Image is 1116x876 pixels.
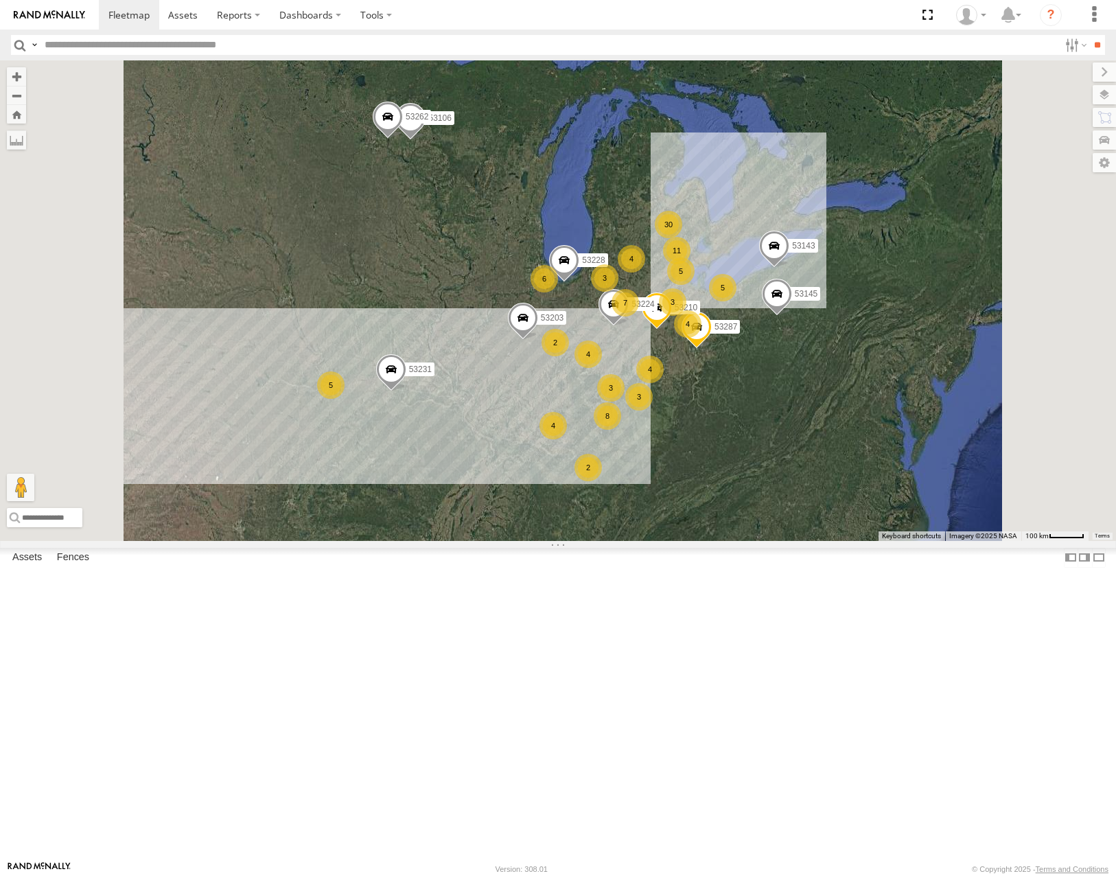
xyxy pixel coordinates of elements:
div: 3 [597,374,625,402]
label: Assets [5,549,49,568]
div: 4 [574,341,602,368]
button: Map Scale: 100 km per 48 pixels [1021,531,1089,541]
span: 53145 [795,289,817,299]
div: 8 [594,402,621,430]
a: Terms and Conditions [1036,865,1108,873]
div: 4 [636,356,664,383]
span: 53228 [582,255,605,265]
div: 2 [542,329,569,356]
button: Drag Pegman onto the map to open Street View [7,474,34,501]
span: 53143 [792,241,815,251]
a: Visit our Website [8,862,71,876]
div: 3 [625,383,653,411]
label: Search Filter Options [1060,35,1089,55]
div: 4 [618,245,645,273]
div: 6 [531,265,558,292]
span: 53287 [714,322,737,332]
div: 11 [663,237,690,264]
span: 53224 [631,299,654,309]
button: Zoom out [7,86,26,105]
label: Hide Summary Table [1092,548,1106,568]
div: 4 [674,310,701,338]
span: 100 km [1025,532,1049,540]
span: 53231 [409,365,432,374]
button: Keyboard shortcuts [882,531,941,541]
span: 53106 [428,113,451,123]
button: Zoom in [7,67,26,86]
label: Measure [7,130,26,150]
label: Dock Summary Table to the Right [1078,548,1091,568]
div: Version: 308.01 [496,865,548,873]
button: Zoom Home [7,105,26,124]
span: 53262 [406,111,428,121]
div: Miky Transport [951,5,991,25]
div: 5 [317,371,345,399]
label: Search Query [29,35,40,55]
div: 3 [659,288,686,316]
label: Dock Summary Table to the Left [1064,548,1078,568]
div: 3 [591,264,618,292]
div: © Copyright 2025 - [972,865,1108,873]
span: Imagery ©2025 NASA [949,532,1017,540]
div: 7 [612,289,639,316]
div: 5 [709,274,736,301]
div: 2 [574,454,602,481]
div: 4 [539,412,567,439]
img: rand-logo.svg [14,10,85,20]
label: Fences [50,549,96,568]
div: 30 [655,211,682,238]
label: Map Settings [1093,153,1116,172]
a: Terms (opens in new tab) [1095,533,1110,538]
i: ? [1040,4,1062,26]
span: 53203 [541,313,563,323]
div: 5 [667,257,695,285]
